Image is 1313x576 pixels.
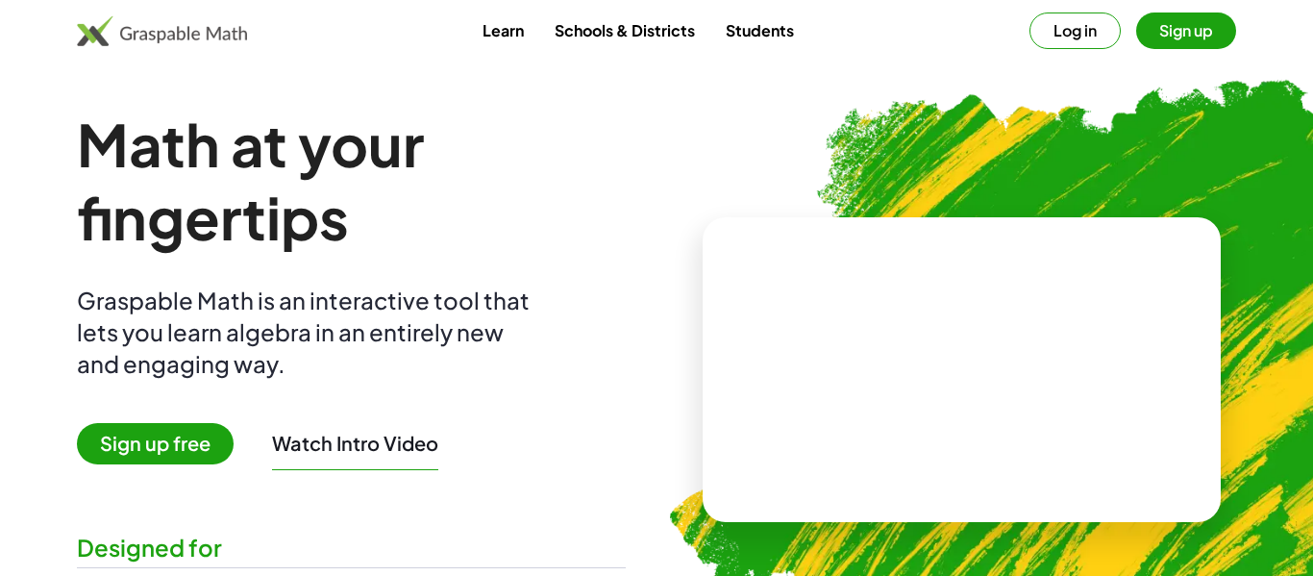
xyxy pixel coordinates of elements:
div: Designed for [77,532,626,563]
video: What is this? This is dynamic math notation. Dynamic math notation plays a central role in how Gr... [818,298,1106,442]
button: Sign up [1136,13,1236,49]
a: Learn [467,13,539,48]
div: Graspable Math is an interactive tool that lets you learn algebra in an entirely new and engaging... [77,285,538,380]
a: Schools & Districts [539,13,710,48]
span: Sign up free [77,423,234,464]
button: Watch Intro Video [272,431,438,456]
button: Log in [1029,13,1121,49]
a: Students [710,13,809,48]
h1: Math at your fingertips [77,108,626,254]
